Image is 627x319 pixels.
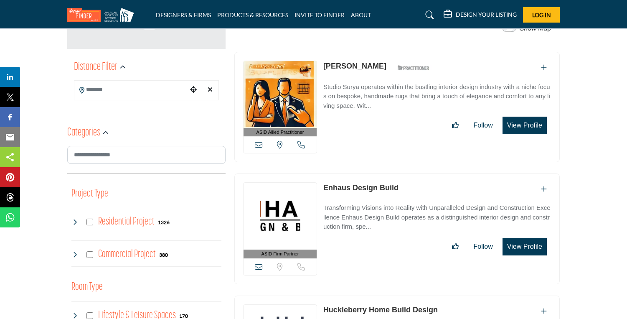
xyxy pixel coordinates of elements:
[74,60,117,75] h2: Distance Filter
[67,146,226,164] input: Search Category
[456,11,517,18] h5: DESIGN YOUR LISTING
[468,238,498,255] button: Follow
[351,11,371,18] a: ABOUT
[98,247,156,262] h4: Commercial Project: Involve the design, construction, or renovation of spaces used for business p...
[256,129,304,136] span: ASID Allied Practitioner
[86,251,93,258] input: Select Commercial Project checkbox
[323,62,386,70] a: [PERSON_NAME]
[503,117,547,134] button: View Profile
[323,198,551,232] a: Transforming Visions into Reality with Unparalleled Design and Construction Excellence Enhaus Des...
[541,186,547,193] a: Add To List
[447,117,464,134] button: Like listing
[86,312,93,319] input: Select Lifestyle & Leisure Spaces checkbox
[98,214,155,229] h4: Residential Project: Types of projects range from simple residential renovations to highly comple...
[261,250,299,258] span: ASID Firm Partner
[323,77,551,111] a: Studio Surya operates within the bustling interior design industry with a niche focus on bespoke,...
[244,61,317,128] img: Lisa Bult
[532,11,551,18] span: Log In
[74,82,187,98] input: Search Location
[541,308,547,315] a: Add To List
[503,238,547,255] button: View Profile
[158,218,170,226] div: 1326 Results For Residential Project
[86,219,93,225] input: Select Residential Project checkbox
[323,184,399,192] a: Enhaus Design Build
[444,10,517,20] div: DESIGN YOUR LISTING
[468,117,498,134] button: Follow
[323,82,551,111] p: Studio Surya operates within the bustling interior design industry with a niche focus on bespoke,...
[323,61,386,72] p: Lisa Bult
[323,203,551,232] p: Transforming Visions into Reality with Unparalleled Design and Construction Excellence Enhaus Des...
[67,125,100,140] h2: Categories
[541,64,547,71] a: Add To List
[323,182,399,194] p: Enhaus Design Build
[323,306,438,314] a: Huckleberry Home Build Design
[217,11,288,18] a: PRODUCTS & RESOURCES
[156,11,211,18] a: DESIGNERS & FIRMS
[447,238,464,255] button: Like listing
[67,8,138,22] img: Site Logo
[187,81,200,99] div: Choose your current location
[523,7,560,23] button: Log In
[179,313,188,319] b: 170
[71,186,108,202] button: Project Type
[159,252,168,258] b: 380
[323,304,438,316] p: Huckleberry Home Build Design
[158,219,170,225] b: 1326
[244,61,317,137] a: ASID Allied Practitioner
[244,183,317,250] img: Enhaus Design Build
[294,11,345,18] a: INVITE TO FINDER
[417,8,439,22] a: Search
[394,63,432,73] img: ASID Qualified Practitioners Badge Icon
[204,81,216,99] div: Clear search location
[244,183,317,258] a: ASID Firm Partner
[71,279,103,295] button: Room Type
[159,251,168,258] div: 380 Results For Commercial Project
